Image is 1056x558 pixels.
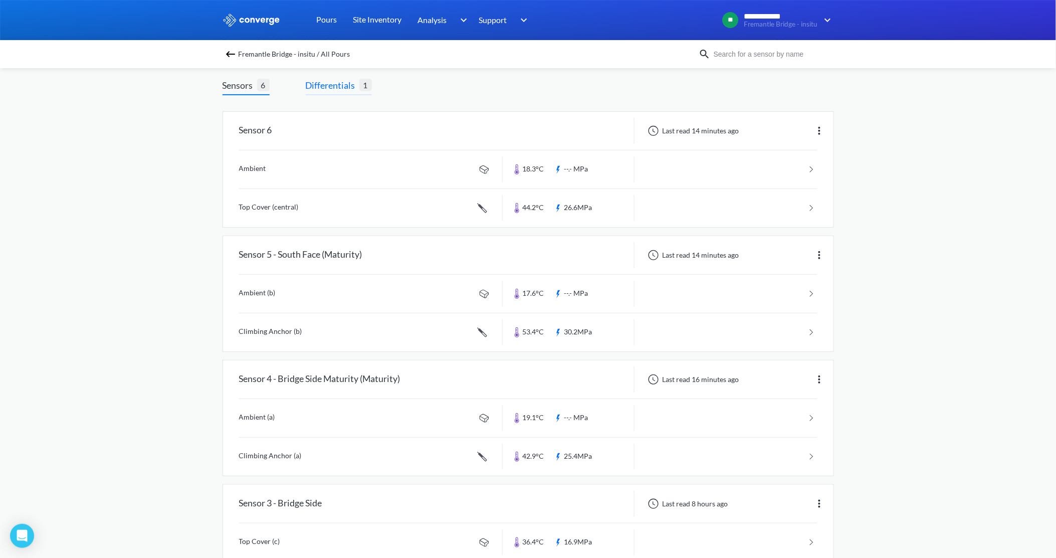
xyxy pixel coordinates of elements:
[223,14,281,27] img: logo_ewhite.svg
[813,498,825,510] img: more.svg
[239,242,362,268] div: Sensor 5 - South Face (Maturity)
[514,14,530,26] img: downArrow.svg
[643,125,742,137] div: Last read 14 minutes ago
[239,366,400,393] div: Sensor 4 - Bridge Side Maturity (Maturity)
[479,14,507,26] span: Support
[818,14,834,26] img: downArrow.svg
[223,78,257,92] span: Sensors
[239,118,272,144] div: Sensor 6
[359,79,372,91] span: 1
[306,78,359,92] span: Differentials
[643,374,742,386] div: Last read 16 minutes ago
[711,49,832,60] input: Search for a sensor by name
[643,498,731,510] div: Last read 8 hours ago
[418,14,447,26] span: Analysis
[239,491,322,517] div: Sensor 3 - Bridge Side
[10,524,34,548] div: Open Intercom Messenger
[454,14,470,26] img: downArrow.svg
[699,48,711,60] img: icon-search.svg
[257,79,270,91] span: 6
[813,374,825,386] img: more.svg
[239,47,350,61] span: Fremantle Bridge - insitu / All Pours
[225,48,237,60] img: backspace.svg
[643,249,742,261] div: Last read 14 minutes ago
[813,249,825,261] img: more.svg
[744,21,818,28] span: Fremantle Bridge - insitu
[813,125,825,137] img: more.svg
